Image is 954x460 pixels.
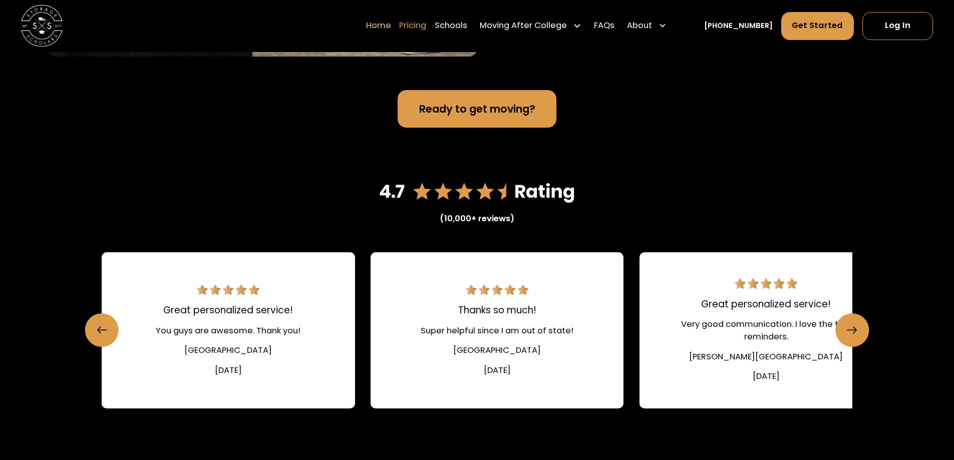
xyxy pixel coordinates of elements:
[640,252,892,408] a: 5 star review.Great personalized service!Very good communication. I love the text reminders.[PERS...
[627,20,652,33] div: About
[156,325,300,337] div: You guys are awesome. Thank you!
[640,252,892,408] div: 14 / 22
[371,252,623,408] div: 13 / 22
[701,297,831,311] div: Great personalized service!
[440,213,514,225] div: (10,000+ reviews)
[480,20,567,33] div: Moving After College
[419,101,535,117] div: Ready to get moving?
[215,364,242,377] div: [DATE]
[85,313,119,347] a: Previous slide
[102,252,355,408] a: 5 star review.Great personalized service!You guys are awesome. Thank you![GEOGRAPHIC_DATA][DATE]
[371,252,623,408] a: 5 star review.Thanks so much!Super helpful since I am out of state![GEOGRAPHIC_DATA][DATE]
[689,351,843,363] div: [PERSON_NAME][GEOGRAPHIC_DATA]
[594,12,614,41] a: FAQs
[102,252,355,408] div: 12 / 22
[623,12,671,41] div: About
[458,303,536,317] div: Thanks so much!
[379,178,575,205] img: 4.7 star rating on Google reviews.
[197,285,259,295] img: 5 star review.
[453,344,541,357] div: [GEOGRAPHIC_DATA]
[704,21,773,32] a: [PHONE_NUMBER]
[735,278,797,289] img: 5 star review.
[421,325,573,337] div: Super helpful since I am out of state!
[184,344,272,357] div: [GEOGRAPHIC_DATA]
[435,12,467,41] a: Schools
[753,370,780,383] div: [DATE]
[835,313,869,347] a: Next slide
[665,318,867,343] div: Very good communication. I love the text reminders.
[163,303,293,317] div: Great personalized service!
[466,285,528,295] img: 5 star review.
[21,5,63,47] img: Storage Scholars main logo
[399,12,426,41] a: Pricing
[484,364,511,377] div: [DATE]
[862,12,933,40] a: Log In
[781,12,854,40] a: Get Started
[366,12,391,41] a: Home
[398,90,556,128] a: Ready to get moving?
[476,12,586,41] div: Moving After College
